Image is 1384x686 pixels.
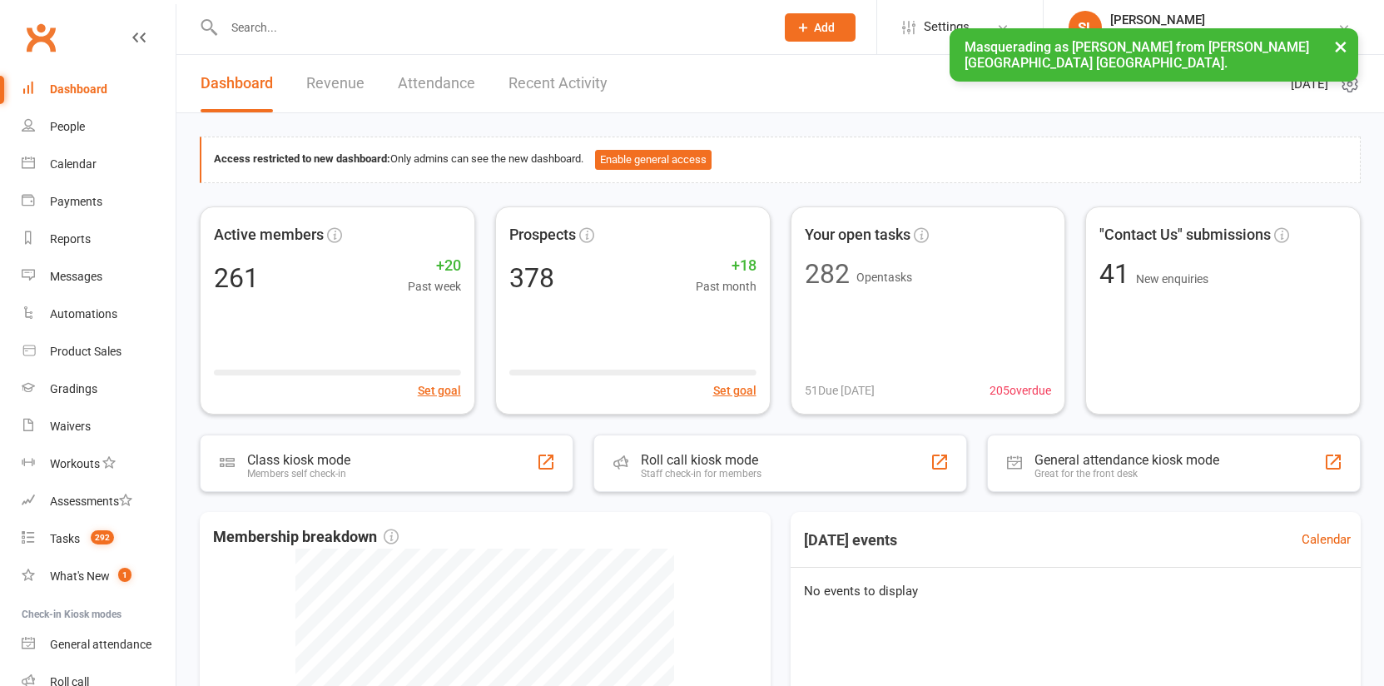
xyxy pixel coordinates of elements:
[50,270,102,283] div: Messages
[50,569,110,583] div: What's New
[50,120,85,133] div: People
[22,558,176,595] a: What's New1
[50,82,107,96] div: Dashboard
[22,258,176,296] a: Messages
[118,568,131,582] span: 1
[713,381,756,400] button: Set goal
[641,452,761,468] div: Roll call kiosk mode
[408,277,461,296] span: Past week
[22,333,176,370] a: Product Sales
[1302,529,1351,549] a: Calendar
[805,223,910,247] span: Your open tasks
[50,495,132,508] div: Assessments
[91,530,114,544] span: 292
[509,265,554,291] div: 378
[214,150,1347,170] div: Only admins can see the new dashboard.
[50,345,122,358] div: Product Sales
[856,271,912,284] span: Open tasks
[22,108,176,146] a: People
[1034,452,1219,468] div: General attendance kiosk mode
[641,468,761,480] div: Staff check-in for members
[785,13,856,42] button: Add
[20,17,62,58] a: Clubworx
[50,420,91,433] div: Waivers
[1099,223,1271,247] span: "Contact Us" submissions
[418,381,461,400] button: Set goal
[924,8,970,46] span: Settings
[1326,28,1356,64] button: ×
[22,520,176,558] a: Tasks 292
[50,195,102,208] div: Payments
[805,381,875,400] span: 51 Due [DATE]
[1136,272,1208,286] span: New enquiries
[247,468,350,480] div: Members self check-in
[965,39,1309,71] span: Masquerading as [PERSON_NAME] from [PERSON_NAME][GEOGRAPHIC_DATA] [GEOGRAPHIC_DATA].
[247,452,350,468] div: Class kiosk mode
[1110,27,1337,42] div: [GEOGRAPHIC_DATA] [GEOGRAPHIC_DATA]
[509,223,576,247] span: Prospects
[213,525,399,549] span: Membership breakdown
[814,21,835,34] span: Add
[1110,12,1337,27] div: [PERSON_NAME]
[214,223,324,247] span: Active members
[22,183,176,221] a: Payments
[50,307,117,321] div: Automations
[22,370,176,408] a: Gradings
[50,457,100,470] div: Workouts
[784,568,1368,614] div: No events to display
[696,254,756,278] span: +18
[791,525,910,555] h3: [DATE] events
[696,277,756,296] span: Past month
[1099,258,1136,290] span: 41
[50,638,151,651] div: General attendance
[408,254,461,278] span: +20
[1034,468,1219,480] div: Great for the front desk
[22,626,176,664] a: General attendance kiosk mode
[22,483,176,520] a: Assessments
[22,445,176,483] a: Workouts
[805,261,850,287] div: 282
[214,265,259,291] div: 261
[990,381,1051,400] span: 205 overdue
[22,146,176,183] a: Calendar
[595,150,712,170] button: Enable general access
[22,71,176,108] a: Dashboard
[50,157,97,171] div: Calendar
[1069,11,1102,44] div: SL
[22,408,176,445] a: Waivers
[50,532,80,545] div: Tasks
[219,16,763,39] input: Search...
[50,382,97,395] div: Gradings
[22,221,176,258] a: Reports
[214,152,390,165] strong: Access restricted to new dashboard:
[50,232,91,246] div: Reports
[22,296,176,333] a: Automations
